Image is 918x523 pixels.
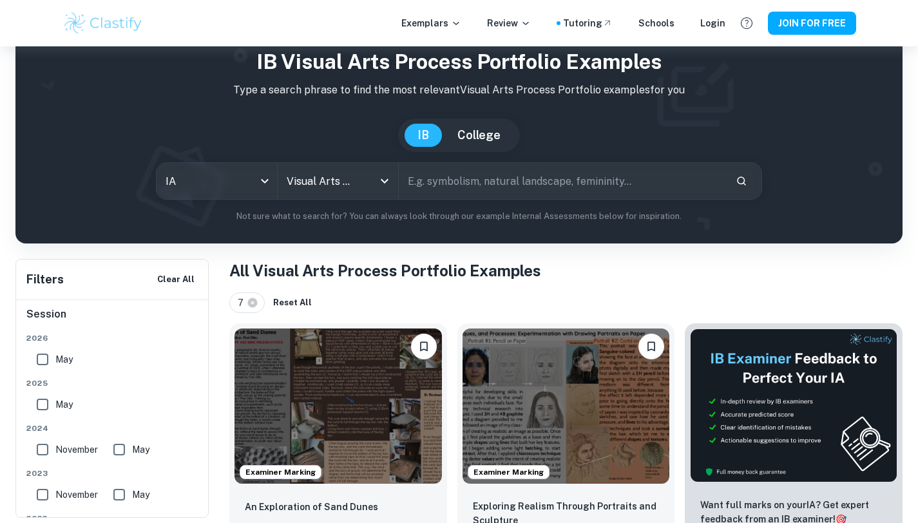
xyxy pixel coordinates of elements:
h6: Filters [26,271,64,289]
span: November [55,488,98,502]
button: Reset All [270,293,315,312]
button: Help and Feedback [736,12,758,34]
img: Thumbnail [690,328,897,482]
img: Visual Arts Process Portfolio IA example thumbnail: An Exploration of Sand Dunes [234,328,442,484]
h1: IB Visual Arts Process Portfolio examples [26,46,892,77]
button: Please log in to bookmark exemplars [411,334,437,359]
span: May [132,442,149,457]
span: May [55,397,73,412]
input: E.g. symbolism, natural landscape, femininity... [399,163,726,199]
p: An Exploration of Sand Dunes [245,500,378,514]
p: Review [487,16,531,30]
p: Exemplars [401,16,461,30]
span: November [55,442,98,457]
span: Examiner Marking [468,466,549,478]
span: May [55,352,73,366]
button: IB [405,124,442,147]
a: Login [700,16,725,30]
a: Tutoring [563,16,613,30]
h6: Session [26,307,199,332]
span: 2024 [26,423,199,434]
a: Schools [638,16,674,30]
img: Visual Arts Process Portfolio IA example thumbnail: Exploring Realism Through Portraits and [463,328,670,484]
button: College [445,124,513,147]
span: May [132,488,149,502]
div: 7 [229,292,265,313]
span: 2023 [26,468,199,479]
span: 2026 [26,332,199,344]
span: 7 [238,296,249,310]
button: Please log in to bookmark exemplars [638,334,664,359]
div: IA [157,163,277,199]
p: Not sure what to search for? You can always look through our example Internal Assessments below f... [26,210,892,223]
button: Search [731,170,752,192]
button: JOIN FOR FREE [768,12,856,35]
span: 2025 [26,377,199,389]
button: Clear All [154,270,198,289]
button: Open [376,172,394,190]
p: Type a search phrase to find the most relevant Visual Arts Process Portfolio examples for you [26,82,892,98]
img: Clastify logo [62,10,144,36]
h1: All Visual Arts Process Portfolio Examples [229,259,903,282]
span: Examiner Marking [240,466,321,478]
